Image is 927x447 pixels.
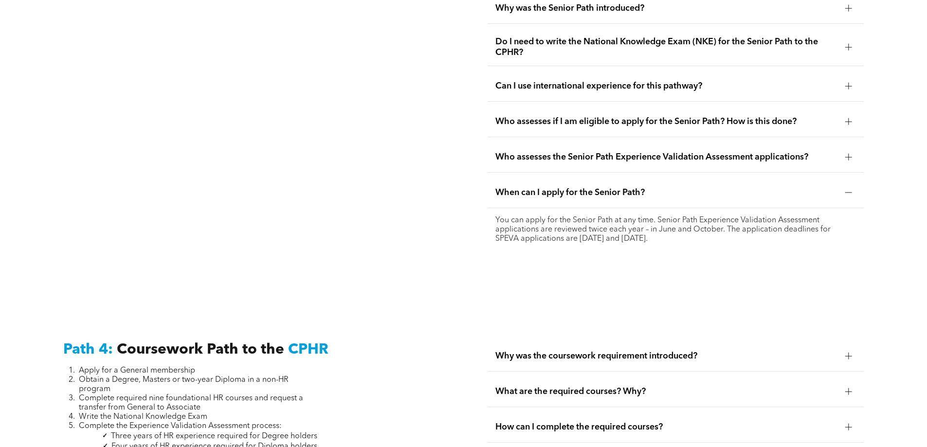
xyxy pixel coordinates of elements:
span: How can I complete the required courses? [495,422,837,432]
span: What are the required courses? Why? [495,386,837,397]
span: Apply for a General membership [79,367,195,375]
span: Complete the Experience Validation Assessment process: [79,422,282,430]
span: When can I apply for the Senior Path? [495,187,837,198]
span: Write the National Knowledge Exam [79,413,207,421]
span: Why was the Senior Path introduced? [495,3,837,14]
span: Coursework Path to the [117,342,284,357]
span: Three years of HR experience required for Degree holders [111,432,317,440]
span: Can I use international experience for this pathway? [495,81,837,91]
span: Why was the coursework requirement introduced? [495,351,837,361]
span: CPHR [288,342,328,357]
span: Obtain a Degree, Masters or two-year Diploma in a non-HR program [79,376,289,393]
span: Path 4: [63,342,113,357]
p: You can apply for the Senior Path at any time. Senior Path Experience Validation Assessment appli... [495,216,856,244]
span: Who assesses if I am eligible to apply for the Senior Path? How is this done? [495,116,837,127]
span: Complete required nine foundational HR courses and request a transfer from General to Associate [79,394,303,411]
span: Do I need to write the National Knowledge Exam (NKE) for the Senior Path to the CPHR? [495,36,837,58]
span: Who assesses the Senior Path Experience Validation Assessment applications? [495,152,837,162]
